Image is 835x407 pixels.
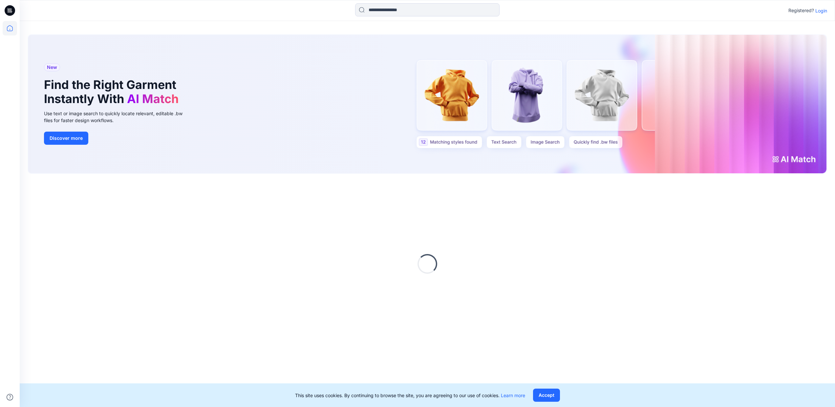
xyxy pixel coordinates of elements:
[295,392,525,399] p: This site uses cookies. By continuing to browse the site, you are agreeing to our use of cookies.
[815,7,827,14] p: Login
[533,389,560,402] button: Accept
[501,393,525,398] a: Learn more
[127,92,179,106] span: AI Match
[44,78,182,106] h1: Find the Right Garment Instantly With
[47,63,57,71] span: New
[44,110,192,124] div: Use text or image search to quickly locate relevant, editable .bw files for faster design workflows.
[788,7,814,14] p: Registered?
[44,132,88,145] button: Discover more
